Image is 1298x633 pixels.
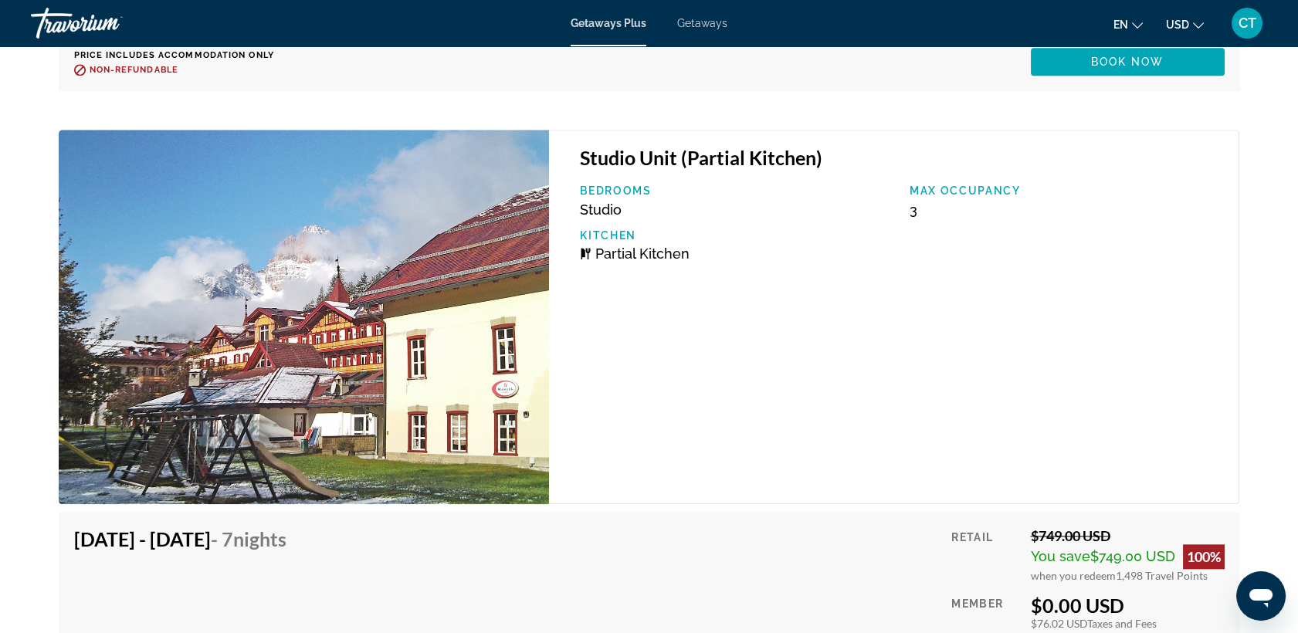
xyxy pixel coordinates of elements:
[1113,19,1128,31] span: en
[1031,527,1225,544] div: $749.00 USD
[910,201,917,218] span: 3
[571,17,646,29] a: Getaways Plus
[1031,548,1090,564] span: You save
[1236,571,1286,621] iframe: Schaltfläche zum Öffnen des Messaging-Fensters
[1031,594,1225,617] div: $0.00 USD
[580,229,894,242] p: Kitchen
[1239,15,1256,31] span: CT
[74,527,286,550] h4: [DATE] - [DATE]
[1087,617,1157,630] span: Taxes and Fees
[910,184,1224,197] p: Max Occupancy
[1113,13,1143,36] button: Change language
[1183,544,1225,569] div: 100%
[59,130,550,503] img: Villaggio Turistico Ploner
[580,184,894,197] p: Bedrooms
[595,245,690,262] span: Partial Kitchen
[1166,19,1189,31] span: USD
[1166,13,1204,36] button: Change currency
[211,527,286,550] span: - 7
[1090,548,1175,564] span: $749.00 USD
[580,146,1223,169] h3: Studio Unit (Partial Kitchen)
[74,50,298,60] p: Price includes accommodation only
[677,17,727,29] a: Getaways
[1031,617,1225,630] div: $76.02 USD
[233,527,286,550] span: Nights
[31,3,185,43] a: Travorium
[580,201,622,218] span: Studio
[1227,7,1267,39] button: User Menu
[1031,569,1116,582] span: when you redeem
[90,65,178,75] span: Non-refundable
[1031,48,1225,76] button: Book now
[1116,569,1208,582] span: 1,498 Travel Points
[951,527,1018,582] div: Retail
[1091,56,1164,68] span: Book now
